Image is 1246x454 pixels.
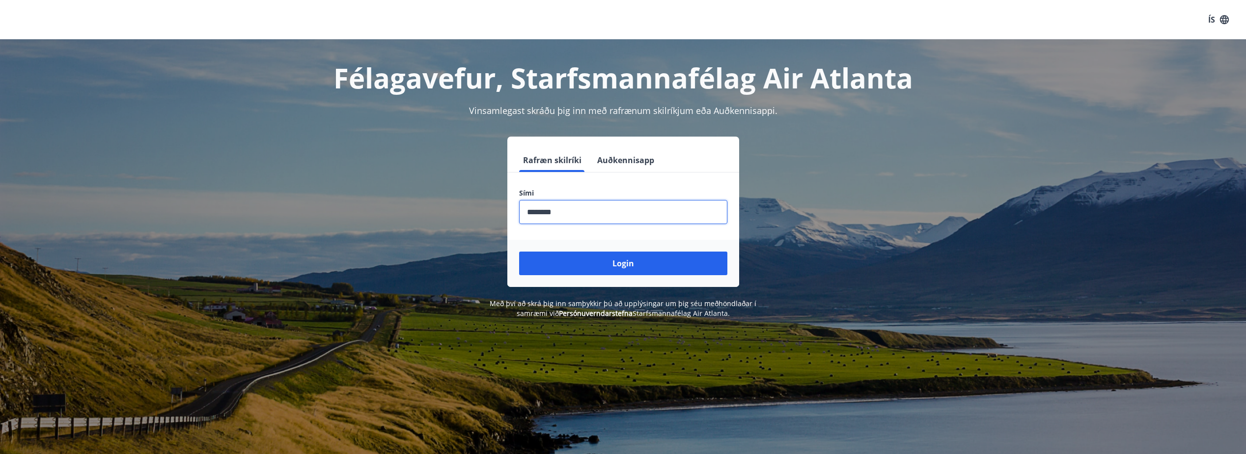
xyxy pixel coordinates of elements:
[559,309,633,318] a: Persónuverndarstefna
[519,188,727,198] label: Sími
[469,105,777,116] span: Vinsamlegast skráðu þig inn með rafrænum skilríkjum eða Auðkennisappi.
[519,148,585,172] button: Rafræn skilríki
[593,148,658,172] button: Auðkennisapp
[281,59,965,96] h1: Félagavefur, Starfsmannafélag Air Atlanta
[1203,11,1234,28] button: ÍS
[490,299,756,318] span: Með því að skrá þig inn samþykkir þú að upplýsingar um þig séu meðhöndlaðar í samræmi við Starfsm...
[519,252,727,275] button: Login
